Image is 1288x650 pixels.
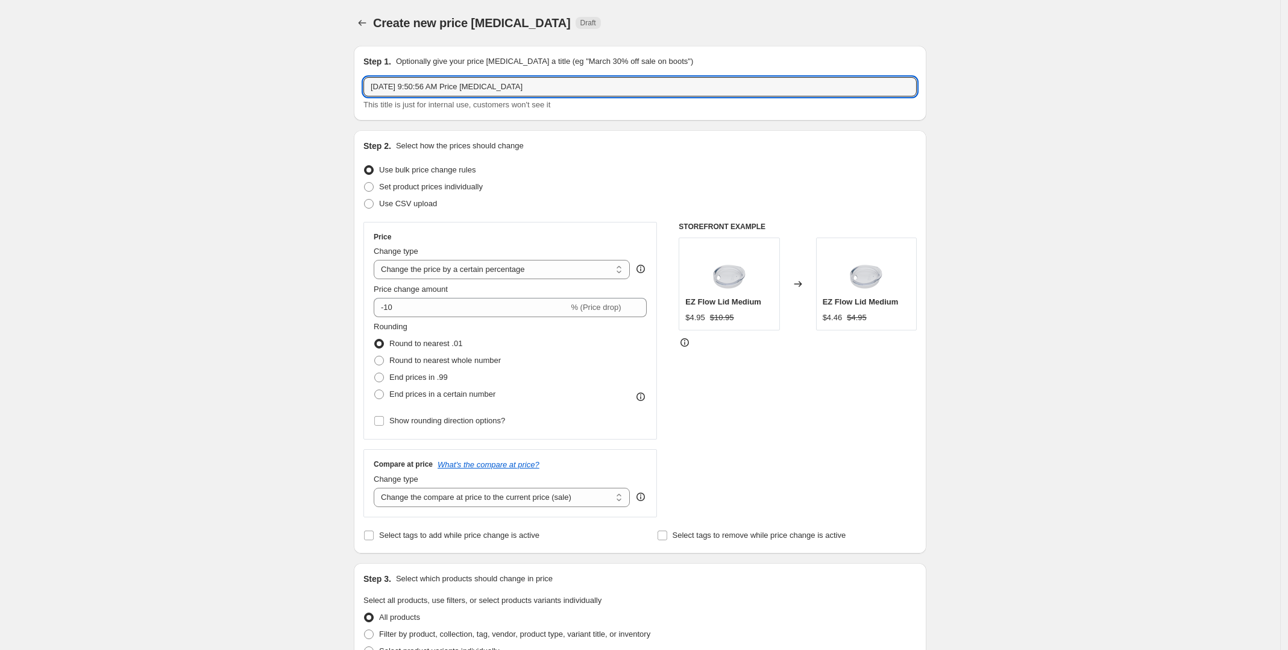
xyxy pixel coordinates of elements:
span: Round to nearest .01 [389,339,462,348]
img: swig-life-medium-ez-flow-lid_80x.png [842,244,890,292]
span: End prices in a certain number [389,390,495,399]
h2: Step 1. [363,55,391,68]
span: Select tags to add while price change is active [379,531,539,540]
span: Show rounding direction options? [389,416,505,425]
span: Set product prices individually [379,182,483,191]
span: Use bulk price change rules [379,165,476,174]
span: Price change amount [374,285,448,294]
p: Select which products should change in price [396,573,553,585]
span: Rounding [374,322,407,331]
span: Change type [374,247,418,256]
strike: $4.95 [847,312,867,324]
input: 30% off holiday sale [363,77,917,96]
span: End prices in .99 [389,373,448,382]
span: Select tags to remove while price change is active [673,531,846,540]
span: EZ Flow Lid Medium [685,297,761,306]
h2: Step 3. [363,573,391,585]
button: Price change jobs [354,14,371,31]
div: $4.95 [685,312,705,324]
img: swig-life-medium-ez-flow-lid_80x.png [705,244,753,292]
span: Use CSV upload [379,199,437,208]
div: help [635,491,647,503]
span: Select all products, use filters, or select products variants individually [363,596,602,605]
span: All products [379,613,420,622]
span: Filter by product, collection, tag, vendor, product type, variant title, or inventory [379,629,650,639]
strike: $10.95 [710,312,734,324]
div: $4.46 [823,312,843,324]
span: This title is just for internal use, customers won't see it [363,100,550,109]
span: Create new price [MEDICAL_DATA] [373,16,571,30]
h3: Price [374,232,391,242]
h2: Step 2. [363,140,391,152]
h3: Compare at price [374,459,433,469]
div: help [635,263,647,275]
button: What's the compare at price? [438,460,539,469]
h6: STOREFRONT EXAMPLE [679,222,917,232]
p: Select how the prices should change [396,140,524,152]
input: -15 [374,298,568,317]
p: Optionally give your price [MEDICAL_DATA] a title (eg "March 30% off sale on boots") [396,55,693,68]
span: Draft [580,18,596,28]
span: Round to nearest whole number [389,356,501,365]
span: EZ Flow Lid Medium [823,297,899,306]
span: Change type [374,475,418,484]
span: % (Price drop) [571,303,621,312]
